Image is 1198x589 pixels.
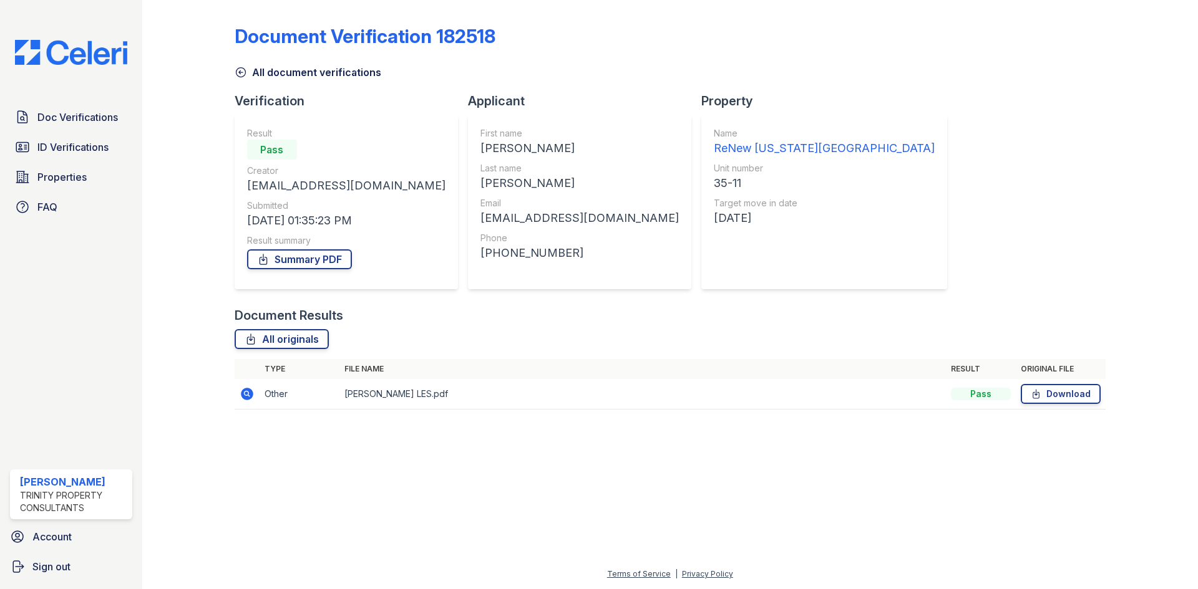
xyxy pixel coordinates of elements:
div: Email [480,197,679,209]
div: 35-11 [714,175,935,192]
div: Applicant [468,92,701,110]
div: [DATE] 01:35:23 PM [247,212,446,229]
span: Sign out [32,559,71,574]
div: Submitted [247,199,446,212]
div: Verification [235,92,468,110]
span: ID Verifications [37,140,109,155]
div: Trinity Property Consultants [20,489,127,514]
div: [PERSON_NAME] [480,140,679,157]
a: Sign out [5,554,137,579]
div: Document Results [235,307,343,324]
div: Name [714,127,935,140]
div: [EMAIL_ADDRESS][DOMAIN_NAME] [247,177,446,194]
a: All document verifications [235,65,381,80]
div: [PERSON_NAME] [20,474,127,489]
div: Phone [480,232,679,244]
div: Document Verification 182518 [235,25,495,47]
a: Terms of Service [607,569,671,578]
div: Pass [951,388,1011,400]
div: Result [247,127,446,140]
div: [DATE] [714,209,935,227]
a: Account [5,524,137,549]
div: Unit number [714,162,935,175]
a: Doc Verifications [10,105,132,130]
div: Property [701,92,957,110]
a: ID Verifications [10,135,132,160]
th: Original file [1016,359,1106,379]
div: Last name [480,162,679,175]
span: Properties [37,170,87,184]
th: Type [260,359,339,379]
div: Target move in date [714,197,935,209]
div: ReNew [US_STATE][GEOGRAPHIC_DATA] [714,140,935,157]
div: Pass [247,140,297,160]
th: Result [946,359,1016,379]
a: Download [1021,384,1101,404]
span: Account [32,529,72,544]
a: All originals [235,329,329,349]
img: CE_Logo_Blue-a8612792a0a2168367f1c8372b55b34899dd931a85d93a1a3d3e32e68fde9ad4.png [5,40,137,65]
a: Name ReNew [US_STATE][GEOGRAPHIC_DATA] [714,127,935,157]
td: Other [260,379,339,409]
div: Result summary [247,234,446,247]
span: FAQ [37,199,57,214]
div: [PERSON_NAME] [480,175,679,192]
span: Doc Verifications [37,110,118,125]
a: Summary PDF [247,249,352,269]
a: Properties [10,165,132,189]
div: [PHONE_NUMBER] [480,244,679,262]
th: File name [339,359,946,379]
td: [PERSON_NAME] LES.pdf [339,379,946,409]
div: Creator [247,165,446,177]
div: First name [480,127,679,140]
div: [EMAIL_ADDRESS][DOMAIN_NAME] [480,209,679,227]
a: Privacy Policy [682,569,733,578]
div: | [675,569,678,578]
a: FAQ [10,194,132,219]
